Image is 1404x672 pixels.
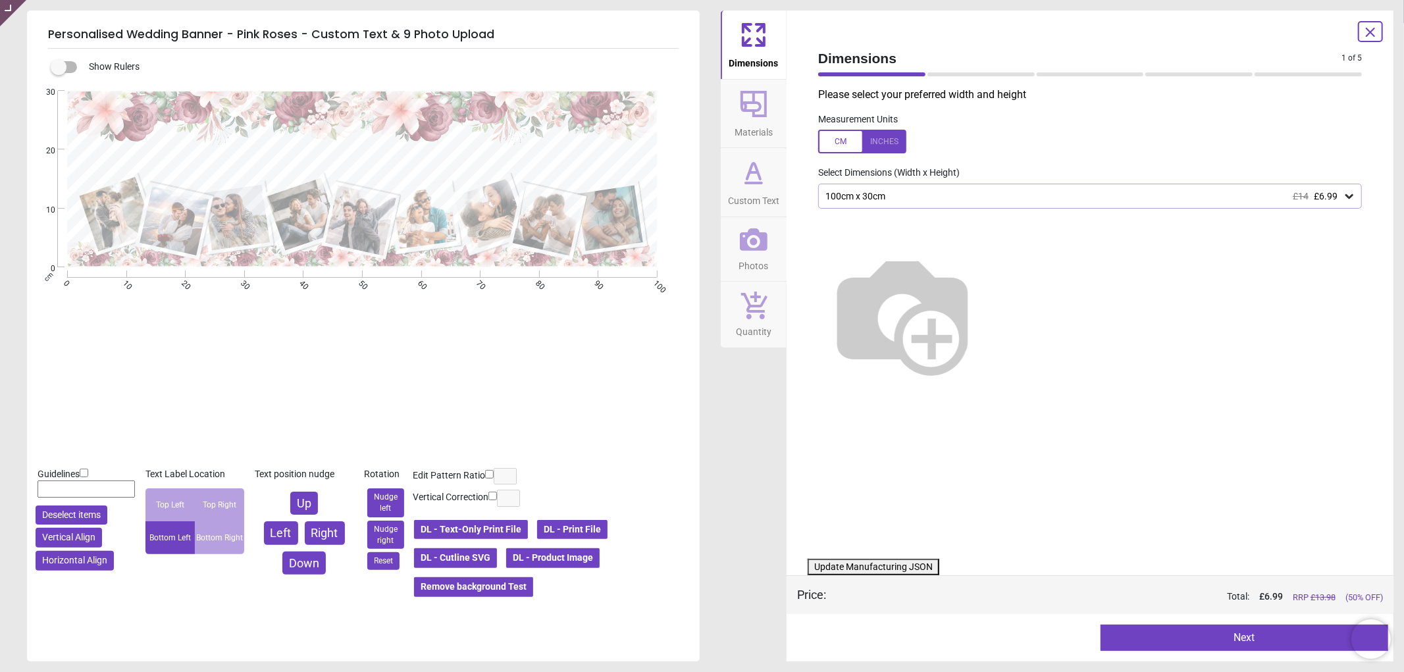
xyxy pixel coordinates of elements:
[145,468,244,481] div: Text Label Location
[36,505,107,525] button: Deselect items
[721,80,787,148] button: Materials
[736,319,771,339] span: Quantity
[145,488,195,521] div: Top Left
[1351,619,1391,659] iframe: Brevo live chat
[1101,625,1388,651] button: Next
[38,469,80,479] span: Guidelines
[797,586,826,603] div: Price :
[364,468,407,481] div: Rotation
[367,488,404,517] button: Nudge left
[739,253,769,273] span: Photos
[1293,592,1336,604] span: RRP
[1314,191,1338,201] span: £6.99
[1293,191,1309,201] span: £14
[721,148,787,217] button: Custom Text
[255,468,353,481] div: Text position nudge
[824,191,1343,202] div: 100cm x 30cm
[505,547,601,569] button: DL - Product Image
[808,559,939,576] button: Update Manufacturing JSON
[367,552,400,570] button: Reset
[735,120,773,140] span: Materials
[413,547,498,569] button: DL - Cutline SVG
[1311,592,1336,602] span: £ 13.98
[818,113,898,126] label: Measurement Units
[818,88,1372,102] p: Please select your preferred width and height
[36,551,114,571] button: Horizontal Align
[36,528,102,548] button: Vertical Align
[367,521,404,550] button: Nudge right
[413,576,534,598] button: Remove background Test
[721,11,787,79] button: Dimensions
[1345,592,1383,604] span: (50% OFF)
[282,552,326,575] button: Down
[59,59,700,75] div: Show Rulers
[413,491,488,504] label: Vertical Correction
[413,469,485,482] label: Edit Pattern Ratio
[721,217,787,282] button: Photos
[1341,53,1362,64] span: 1 of 5
[264,521,298,544] button: Left
[413,519,529,541] button: DL - Text-Only Print File
[729,51,779,70] span: Dimensions
[290,492,318,515] button: Up
[30,87,55,98] span: 30
[846,590,1383,604] div: Total:
[48,21,679,49] h5: Personalised Wedding Banner - Pink Roses - Custom Text & 9 Photo Upload
[818,230,987,398] img: Helper for size comparison
[721,282,787,348] button: Quantity
[195,488,244,521] div: Top Right
[1259,590,1283,604] span: £
[818,49,1341,68] span: Dimensions
[195,521,244,554] div: Bottom Right
[728,188,779,208] span: Custom Text
[305,521,345,544] button: Right
[145,521,195,554] div: Bottom Left
[808,167,960,180] label: Select Dimensions (Width x Height)
[1264,591,1283,602] span: 6.99
[536,519,609,541] button: DL - Print File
